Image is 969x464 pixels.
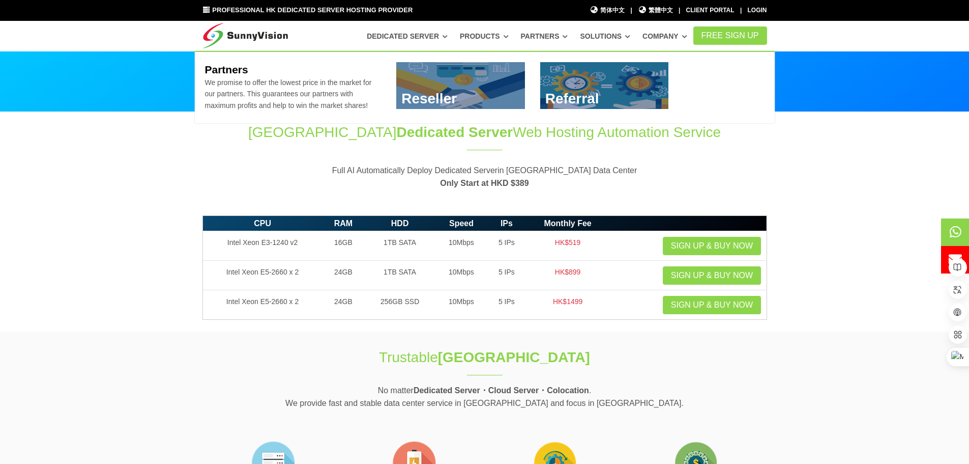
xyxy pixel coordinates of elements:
[526,231,609,261] td: HK$519
[364,290,435,320] td: 256GB SSD
[322,215,365,231] th: RAM
[204,78,371,110] span: We promise to offer the lowest price in the market for our partners. This guarantees our partners...
[202,215,322,231] th: CPU
[414,386,589,395] strong: Dedicated Server・Cloud Server・Colocation
[748,7,767,14] a: Login
[202,231,322,261] td: Intel Xeon E3-1240 v2
[435,290,487,320] td: 10Mbps
[322,231,365,261] td: 16GB
[322,261,365,290] td: 24GB
[693,26,767,45] a: FREE Sign Up
[638,6,673,15] a: 繁體中文
[202,261,322,290] td: Intel Xeon E5-2660 x 2
[663,266,761,285] a: Sign up & Buy Now
[435,261,487,290] td: 10Mbps
[487,290,526,320] td: 5 IPs
[663,296,761,314] a: Sign up & Buy Now
[212,6,413,14] span: Professional HK Dedicated Server Hosting Provider
[438,349,590,365] strong: [GEOGRAPHIC_DATA]
[526,290,609,320] td: HK$1499
[526,261,609,290] td: HK$899
[663,237,761,255] a: Sign up & Buy Now
[364,261,435,290] td: 1TB SATA
[630,6,632,15] li: |
[487,261,526,290] td: 5 IPs
[590,6,625,15] a: 简体中文
[396,124,513,140] span: Dedicated Server
[679,6,680,15] li: |
[487,215,526,231] th: IPs
[204,64,248,75] b: Partners
[686,7,735,14] a: Client Portal
[435,215,487,231] th: Speed
[202,384,767,410] p: No matter . We provide fast and stable data center service in [GEOGRAPHIC_DATA] and focus in [GEO...
[521,27,568,45] a: Partners
[315,347,654,367] h1: Trustable
[322,290,365,320] td: 24GB
[202,164,767,190] p: Full AI Automatically Deploy Dedicated Serverin [GEOGRAPHIC_DATA] Data Center
[364,215,435,231] th: HDD
[460,27,509,45] a: Products
[580,27,630,45] a: Solutions
[740,6,742,15] li: |
[202,290,322,320] td: Intel Xeon E5-2660 x 2
[526,215,609,231] th: Monthly Fee
[440,179,528,187] strong: Only Start at HKD $389
[487,231,526,261] td: 5 IPs
[642,27,687,45] a: Company
[202,122,767,142] h1: [GEOGRAPHIC_DATA] Web Hosting Automation Service
[195,51,775,124] div: Partners
[364,231,435,261] td: 1TB SATA
[435,231,487,261] td: 10Mbps
[367,27,448,45] a: Dedicated Server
